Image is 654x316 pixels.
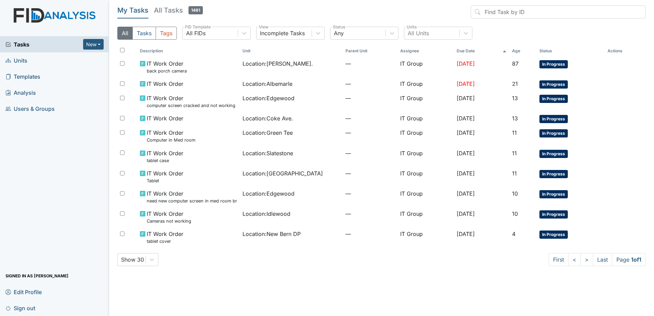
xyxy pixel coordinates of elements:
[5,271,68,281] span: Signed in as [PERSON_NAME]
[631,256,641,263] strong: 1 of 1
[397,167,454,187] td: IT Group
[120,48,125,52] input: Toggle All Rows Selected
[397,126,454,146] td: IT Group
[397,57,454,77] td: IT Group
[5,303,35,313] span: Sign out
[147,238,183,245] small: tablet cover
[397,111,454,126] td: IT Group
[243,210,290,218] span: Location : Idlewood
[457,80,475,87] span: [DATE]
[457,170,475,177] span: [DATE]
[240,45,343,57] th: Toggle SortBy
[156,27,177,40] button: Tags
[5,55,27,66] span: Units
[539,95,568,103] span: In Progress
[512,129,517,136] span: 11
[345,60,395,68] span: —
[83,39,104,50] button: New
[345,129,395,137] span: —
[147,198,237,204] small: need new computer screen in med room broken dont work
[512,210,518,217] span: 10
[537,45,604,57] th: Toggle SortBy
[260,29,305,37] div: Incomplete Tasks
[457,150,475,157] span: [DATE]
[457,95,475,102] span: [DATE]
[147,157,183,164] small: tablet case
[397,227,454,247] td: IT Group
[345,230,395,238] span: —
[147,137,195,143] small: Computer in Med room
[397,45,454,57] th: Assignee
[188,6,203,14] span: 1481
[512,231,515,237] span: 4
[408,29,429,37] div: All Units
[5,87,36,98] span: Analysis
[397,77,454,91] td: IT Group
[397,207,454,227] td: IT Group
[457,231,475,237] span: [DATE]
[345,149,395,157] span: —
[539,190,568,198] span: In Progress
[512,95,518,102] span: 13
[457,60,475,67] span: [DATE]
[137,45,240,57] th: Toggle SortBy
[147,189,237,204] span: IT Work Order need new computer screen in med room broken dont work
[117,27,177,40] div: Type filter
[512,60,519,67] span: 87
[512,190,518,197] span: 10
[121,255,144,264] div: Show 30
[539,80,568,89] span: In Progress
[345,189,395,198] span: —
[539,231,568,239] span: In Progress
[343,45,397,57] th: Toggle SortBy
[457,115,475,122] span: [DATE]
[345,210,395,218] span: —
[147,102,237,109] small: computer screen cracked and not working need new one
[457,210,475,217] span: [DATE]
[549,253,646,266] nav: task-pagination
[5,71,40,82] span: Templates
[147,129,195,143] span: IT Work Order Computer in Med room
[512,115,518,122] span: 13
[397,91,454,111] td: IT Group
[397,146,454,167] td: IT Group
[147,149,183,164] span: IT Work Order tablet case
[243,230,301,238] span: Location : New Bern DP
[334,29,344,37] div: Any
[147,218,191,224] small: Cameras not working
[539,170,568,178] span: In Progress
[345,80,395,88] span: —
[154,5,203,15] h5: All Tasks
[147,230,183,245] span: IT Work Order tablet cover
[243,94,295,102] span: Location : Edgewood
[512,150,517,157] span: 11
[243,80,292,88] span: Location : Albemarle
[147,68,187,74] small: back porch camera
[117,27,133,40] button: All
[147,169,183,184] span: IT Work Order Tablet
[147,60,187,74] span: IT Work Order back porch camera
[243,149,293,157] span: Location : Slatestone
[539,129,568,137] span: In Progress
[147,114,183,122] span: IT Work Order
[5,287,42,297] span: Edit Profile
[580,253,593,266] a: >
[512,170,517,177] span: 11
[457,129,475,136] span: [DATE]
[539,210,568,219] span: In Progress
[147,80,183,88] span: IT Work Order
[471,5,646,18] input: Find Task by ID
[549,253,568,266] a: First
[243,60,313,68] span: Location : [PERSON_NAME].
[147,177,183,184] small: Tablet
[539,115,568,123] span: In Progress
[345,169,395,177] span: —
[5,40,83,49] a: Tasks
[243,114,293,122] span: Location : Coke Ave.
[5,103,55,114] span: Users & Groups
[243,169,323,177] span: Location : [GEOGRAPHIC_DATA]
[612,253,646,266] span: Page
[186,29,206,37] div: All FIDs
[568,253,581,266] a: <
